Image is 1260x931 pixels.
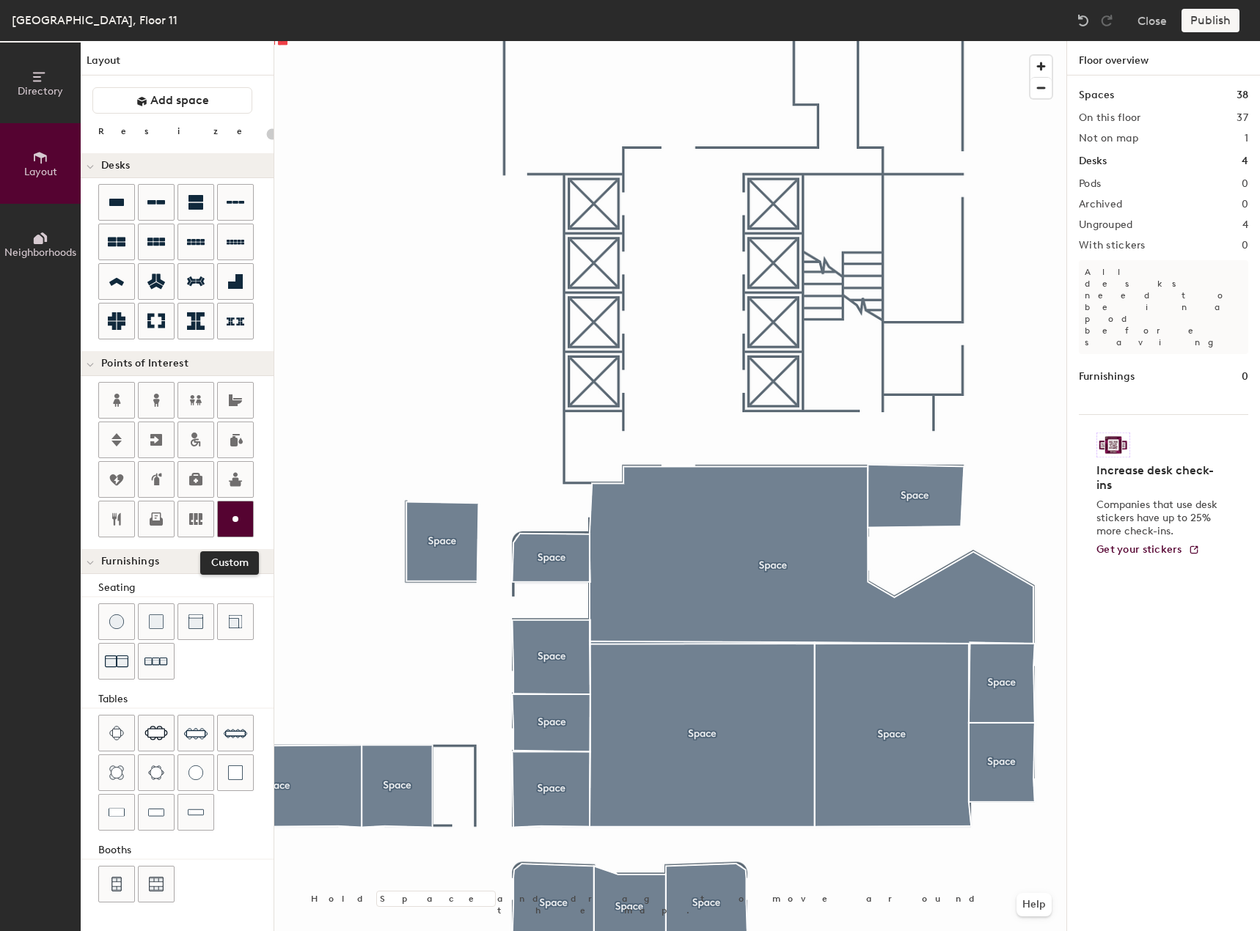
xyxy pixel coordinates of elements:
h2: Ungrouped [1079,219,1133,231]
h1: Furnishings [1079,369,1135,385]
button: Custom [217,501,254,537]
img: Six seat round table [148,765,164,780]
img: Table (1x1) [228,765,243,780]
button: Couch (x2) [98,643,135,680]
h1: Layout [81,53,274,76]
img: Table (1x3) [148,805,164,820]
a: Get your stickers [1096,544,1200,556]
img: Redo [1099,13,1114,28]
button: Four seat round table [98,754,135,791]
h2: 0 [1242,178,1248,190]
span: Get your stickers [1096,543,1182,556]
button: Four seat table [98,715,135,751]
h2: 0 [1242,199,1248,210]
span: Add space [150,93,209,108]
button: Help [1017,893,1052,916]
div: [GEOGRAPHIC_DATA], Floor 11 [12,11,177,29]
button: Six seat booth [138,866,175,902]
h2: With stickers [1079,240,1146,251]
button: Couch (x3) [138,643,175,680]
img: Sticker logo [1096,433,1130,457]
img: Four seat booth [110,877,123,891]
div: Resize [98,125,260,137]
button: Add space [92,87,252,114]
span: Desks [101,160,130,172]
button: Table (1x2) [98,794,135,831]
img: Couch (x2) [105,650,128,673]
div: Booths [98,842,274,858]
h2: Pods [1079,178,1101,190]
button: Six seat round table [138,754,175,791]
h4: Increase desk check-ins [1096,463,1222,493]
img: Stool [109,614,124,629]
span: Furnishings [101,556,159,567]
button: Stool [98,603,135,640]
img: Eight seat table [184,721,208,745]
span: Points of Interest [101,358,188,369]
h2: Not on map [1079,133,1138,144]
img: Six seat booth [149,877,164,891]
button: Ten seat table [217,715,254,751]
img: Table (round) [188,765,203,780]
span: Directory [18,85,63,97]
button: Couch (middle) [177,603,214,640]
img: Table (1x2) [109,805,125,820]
div: Tables [98,691,274,707]
h1: 38 [1237,87,1248,103]
h2: 1 [1245,133,1248,144]
img: Four seat round table [109,765,124,780]
button: Table (1x1) [217,754,254,791]
h2: Archived [1079,199,1122,210]
img: Six seat table [144,726,168,740]
h2: 0 [1242,240,1248,251]
button: Close [1138,9,1167,32]
button: Six seat table [138,715,175,751]
h1: Spaces [1079,87,1114,103]
img: Ten seat table [224,721,247,745]
button: Cushion [138,603,175,640]
h2: On this floor [1079,112,1141,124]
button: Eight seat table [177,715,214,751]
button: Table (1x3) [138,794,175,831]
img: Cushion [149,614,164,629]
h2: 4 [1242,219,1248,231]
h1: Floor overview [1067,41,1260,76]
img: Four seat table [109,726,124,740]
button: Four seat booth [98,866,135,902]
button: Couch (corner) [217,603,254,640]
button: Table (round) [177,754,214,791]
img: Couch (middle) [188,614,203,629]
img: Undo [1076,13,1091,28]
p: Companies that use desk stickers have up to 25% more check-ins. [1096,498,1222,538]
h1: Desks [1079,153,1107,169]
h1: 4 [1242,153,1248,169]
span: Layout [24,166,57,178]
h2: 37 [1237,112,1248,124]
span: Neighborhoods [4,246,76,259]
img: Couch (x3) [144,650,168,673]
img: Table (1x4) [188,805,204,820]
p: All desks need to be in a pod before saving [1079,260,1248,354]
button: Table (1x4) [177,794,214,831]
h1: 0 [1242,369,1248,385]
div: Seating [98,580,274,596]
img: Couch (corner) [228,614,243,629]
